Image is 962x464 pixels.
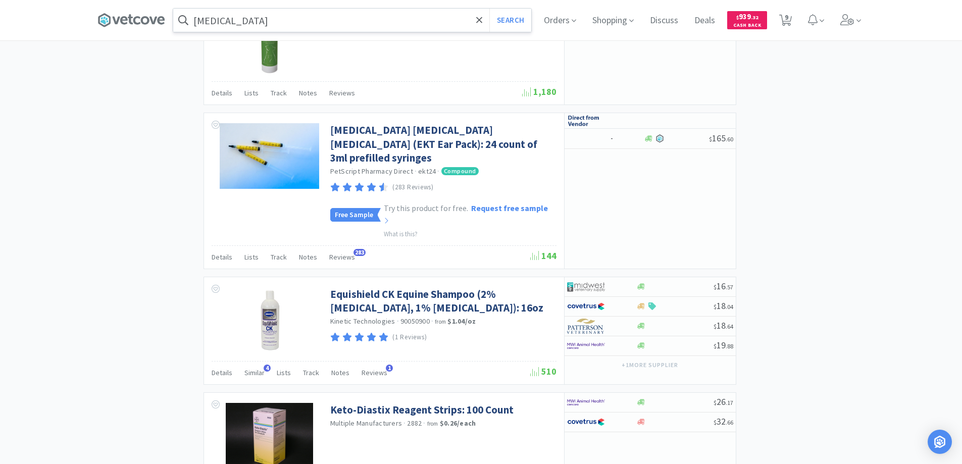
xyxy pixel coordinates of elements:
[384,230,418,238] span: What is this?
[440,419,476,428] strong: $0.26 / each
[928,430,952,454] div: Open Intercom Messenger
[447,317,476,326] strong: $1.04 / oz
[392,332,427,343] p: (1 Reviews)
[714,303,717,311] span: $
[567,338,605,353] img: f6b2451649754179b5b4e0c70c3f7cb0_2.png
[726,135,733,143] span: . 60
[212,88,232,97] span: Details
[277,368,291,377] span: Lists
[736,14,739,21] span: $
[220,123,319,189] img: caff0ae706974797a555222a4a574469_390199.jpg
[173,9,531,32] input: Search by item, sku, manufacturer, ingredient, size...
[530,250,556,262] span: 144
[726,419,733,426] span: . 66
[726,342,733,350] span: . 88
[330,317,395,326] a: Kinetic Technologies
[299,252,317,262] span: Notes
[407,419,422,428] span: 2882
[617,358,683,372] button: +1more supplier
[435,318,446,325] span: from
[714,320,733,331] span: 18
[441,167,479,175] span: Compound
[423,419,425,428] span: ·
[714,416,733,427] span: 32
[489,9,531,32] button: Search
[733,23,761,29] span: Cash Back
[237,287,302,353] img: 3652f37c3aea45a3938236f75edfab27_88984.jpeg
[714,300,733,312] span: 18
[522,86,556,97] span: 1,180
[714,396,733,407] span: 26
[330,123,554,165] a: [MEDICAL_DATA] [MEDICAL_DATA] [MEDICAL_DATA] (EKT Ear Pack): 24 count of 3ml prefilled syringes
[714,399,717,406] span: $
[427,420,438,427] span: from
[386,365,393,372] span: 1
[244,88,259,97] span: Lists
[271,88,287,97] span: Track
[646,16,682,25] a: Discuss
[775,17,796,26] a: 9
[709,135,712,143] span: $
[329,88,355,97] span: Reviews
[299,88,317,97] span: Notes
[726,303,733,311] span: . 04
[714,323,717,330] span: $
[415,167,417,176] span: ·
[271,252,287,262] span: Track
[212,252,232,262] span: Details
[726,323,733,330] span: . 64
[567,415,605,430] img: 77fca1acd8b6420a9015268ca798ef17_1.png
[714,342,717,350] span: $
[736,12,758,21] span: 939
[331,209,377,221] span: Free Sample
[330,403,514,417] a: Keto-Diastix Reagent Strips: 100 Count
[437,167,439,176] span: ·
[330,287,554,315] a: Equishield CK Equine Shampoo (2% [MEDICAL_DATA], 1% [MEDICAL_DATA]): 16oz
[330,167,413,176] a: PetScript Pharmacy Direct
[751,14,758,21] span: . 32
[714,419,717,426] span: $
[384,202,554,228] p: Try this product for free.
[330,419,402,428] a: Multiple Manufacturers
[567,395,605,410] img: f6b2451649754179b5b4e0c70c3f7cb0_2.png
[392,182,434,193] p: (283 Reviews)
[567,113,605,128] img: c67096674d5b41e1bca769e75293f8dd_19.png
[418,167,436,176] span: ekt24
[244,368,265,377] span: Similar
[362,368,387,377] span: Reviews
[567,299,605,314] img: 77fca1acd8b6420a9015268ca798ef17_1.png
[567,319,605,334] img: f5e969b455434c6296c6d81ef179fa71_3.png
[611,134,641,143] h6: -
[709,132,733,144] span: 165
[397,317,399,326] span: ·
[212,368,232,377] span: Details
[530,366,556,377] span: 510
[726,283,733,291] span: . 57
[431,317,433,326] span: ·
[400,317,430,326] span: 90050900
[329,252,355,262] span: Reviews
[714,283,717,291] span: $
[303,368,319,377] span: Track
[244,252,259,262] span: Lists
[714,280,733,292] span: 16
[331,368,349,377] span: Notes
[714,339,733,351] span: 19
[264,365,271,372] span: 4
[567,279,605,294] img: 4dd14cff54a648ac9e977f0c5da9bc2e_5.png
[403,419,406,428] span: ·
[726,399,733,406] span: . 17
[690,16,719,25] a: Deals
[353,249,366,256] span: 283
[727,7,767,34] a: $939.32Cash Back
